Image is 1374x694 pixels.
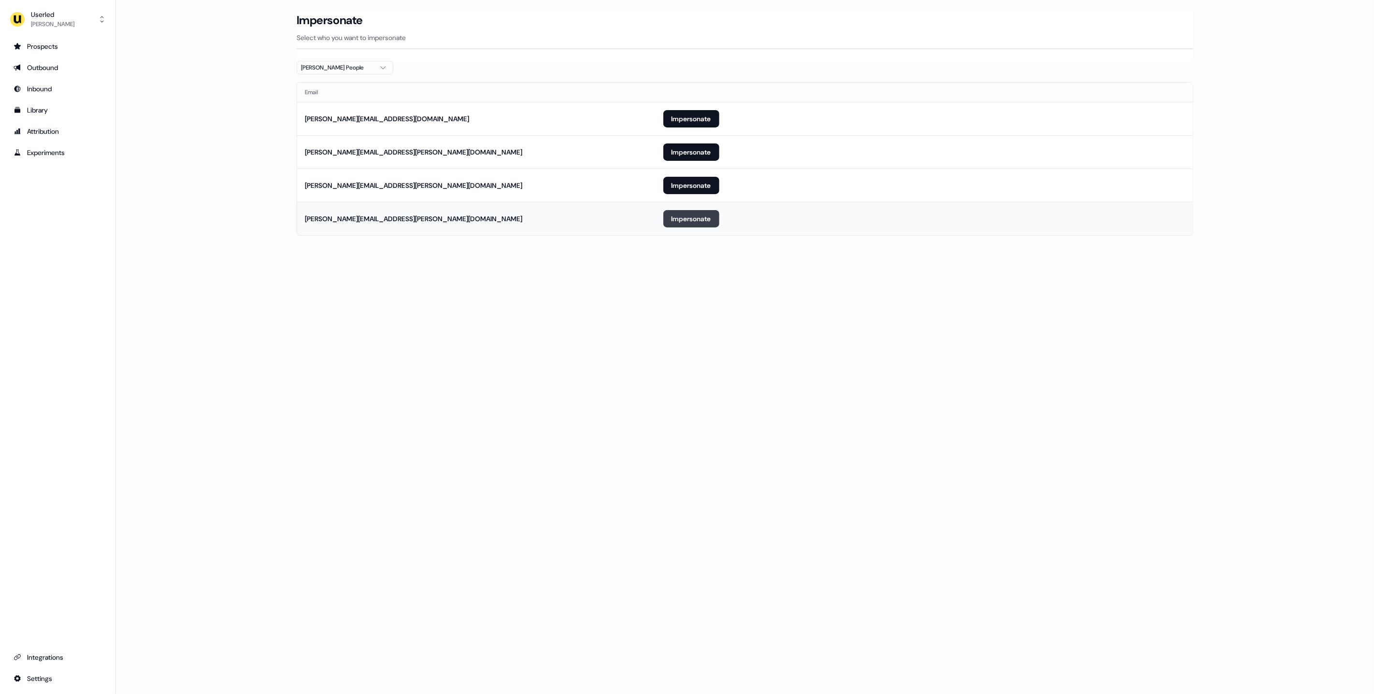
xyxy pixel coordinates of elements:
div: Attribution [14,127,102,136]
button: Impersonate [663,177,719,194]
div: Experiments [14,148,102,157]
h3: Impersonate [297,13,363,28]
a: Go to outbound experience [8,60,108,75]
div: Userled [31,10,74,19]
div: [PERSON_NAME] [31,19,74,29]
a: Go to prospects [8,39,108,54]
button: Impersonate [663,110,719,127]
a: Go to Inbound [8,81,108,97]
div: Integrations [14,652,102,662]
a: Go to experiments [8,145,108,160]
div: [PERSON_NAME] People [301,63,373,72]
div: [PERSON_NAME][EMAIL_ADDRESS][PERSON_NAME][DOMAIN_NAME] [305,214,522,224]
div: Prospects [14,42,102,51]
a: Go to templates [8,102,108,118]
a: Go to integrations [8,650,108,665]
div: Inbound [14,84,102,94]
div: [PERSON_NAME][EMAIL_ADDRESS][PERSON_NAME][DOMAIN_NAME] [305,181,522,190]
button: Impersonate [663,143,719,161]
div: [PERSON_NAME][EMAIL_ADDRESS][DOMAIN_NAME] [305,114,469,124]
div: Settings [14,674,102,683]
a: Go to attribution [8,124,108,139]
div: Library [14,105,102,115]
button: [PERSON_NAME] People [297,61,393,74]
a: Go to integrations [8,671,108,686]
div: Outbound [14,63,102,72]
p: Select who you want to impersonate [297,33,1193,42]
th: Email [297,83,656,102]
button: Userled[PERSON_NAME] [8,8,108,31]
div: [PERSON_NAME][EMAIL_ADDRESS][PERSON_NAME][DOMAIN_NAME] [305,147,522,157]
button: Impersonate [663,210,719,227]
